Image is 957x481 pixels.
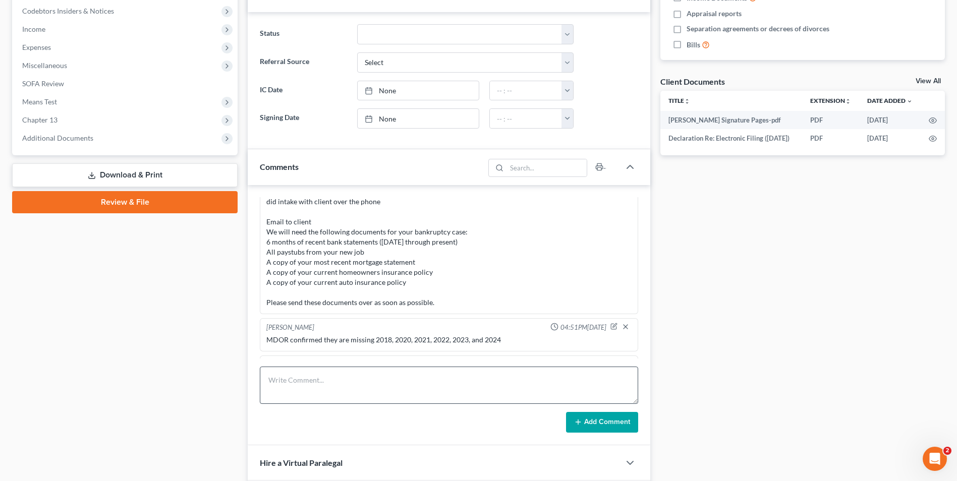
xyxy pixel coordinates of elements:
label: Referral Source [255,52,352,73]
td: [DATE] [859,129,921,147]
input: -- : -- [490,109,562,128]
span: 2 [943,447,951,455]
span: Appraisal reports [687,9,742,19]
span: Hire a Virtual Paralegal [260,458,343,467]
label: Status [255,24,352,44]
a: SOFA Review [14,75,238,93]
td: PDF [802,129,859,147]
span: Income [22,25,45,33]
span: Miscellaneous [22,61,67,70]
i: unfold_more [845,98,851,104]
td: [DATE] [859,111,921,129]
a: Extensionunfold_more [810,97,851,104]
a: Date Added expand_more [867,97,913,104]
a: None [358,109,479,128]
span: Additional Documents [22,134,93,142]
span: Codebtors Insiders & Notices [22,7,114,15]
a: View All [916,78,941,85]
div: [PERSON_NAME] [266,323,314,333]
a: Review & File [12,191,238,213]
td: PDF [802,111,859,129]
div: did intake with client over the phone Email to client We will need the following documents for yo... [266,197,632,308]
div: Client Documents [660,76,725,87]
span: Expenses [22,43,51,51]
i: expand_more [907,98,913,104]
label: Signing Date [255,108,352,129]
a: None [358,81,479,100]
span: 04:51PM[DATE] [560,323,606,332]
a: Titleunfold_more [668,97,690,104]
a: Download & Print [12,163,238,187]
span: Means Test [22,97,57,106]
td: Declaration Re: Electronic Filing ([DATE]) [660,129,802,147]
div: MDOR confirmed they are missing 2018, 2020, 2021, 2022, 2023, and 2024 [266,335,632,345]
label: IC Date [255,81,352,101]
span: Bills [687,40,700,50]
input: Search... [506,159,587,176]
input: -- : -- [490,81,562,100]
button: Add Comment [566,412,638,433]
td: [PERSON_NAME] Signature Pages-pdf [660,111,802,129]
iframe: Intercom live chat [923,447,947,471]
span: SOFA Review [22,79,64,88]
span: Comments [260,162,299,171]
span: Chapter 13 [22,115,58,124]
i: unfold_more [684,98,690,104]
span: Separation agreements or decrees of divorces [687,24,829,34]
